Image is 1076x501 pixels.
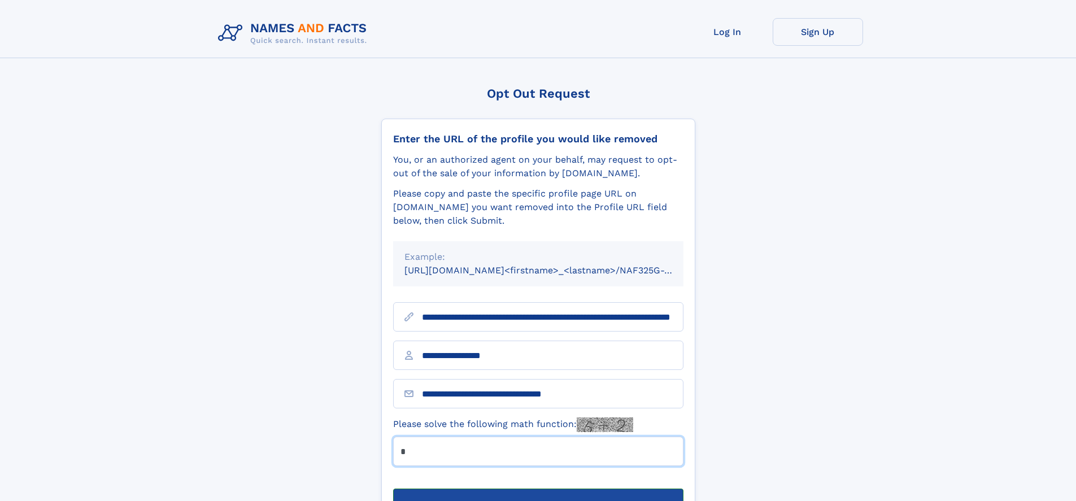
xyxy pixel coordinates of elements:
[214,18,376,49] img: Logo Names and Facts
[682,18,773,46] a: Log In
[393,187,683,228] div: Please copy and paste the specific profile page URL on [DOMAIN_NAME] you want removed into the Pr...
[393,153,683,180] div: You, or an authorized agent on your behalf, may request to opt-out of the sale of your informatio...
[404,265,705,276] small: [URL][DOMAIN_NAME]<firstname>_<lastname>/NAF325G-xxxxxxxx
[381,86,695,101] div: Opt Out Request
[393,417,633,432] label: Please solve the following math function:
[393,133,683,145] div: Enter the URL of the profile you would like removed
[404,250,672,264] div: Example:
[773,18,863,46] a: Sign Up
